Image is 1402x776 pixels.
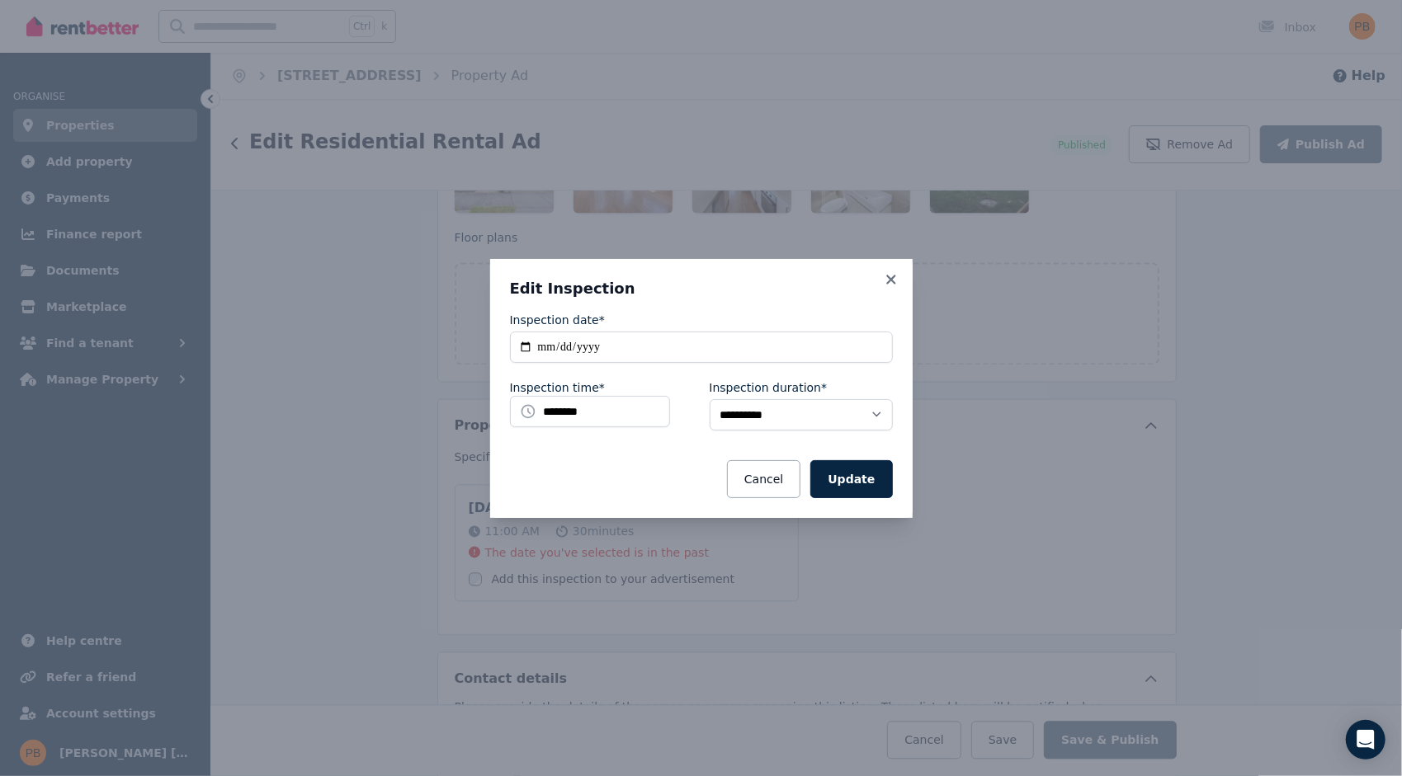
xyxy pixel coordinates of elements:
[810,460,892,498] button: Update
[510,379,605,396] label: Inspection time*
[727,460,800,498] button: Cancel
[510,312,605,328] label: Inspection date*
[1346,720,1385,760] div: Open Intercom Messenger
[710,379,828,396] label: Inspection duration*
[510,279,893,299] h3: Edit Inspection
